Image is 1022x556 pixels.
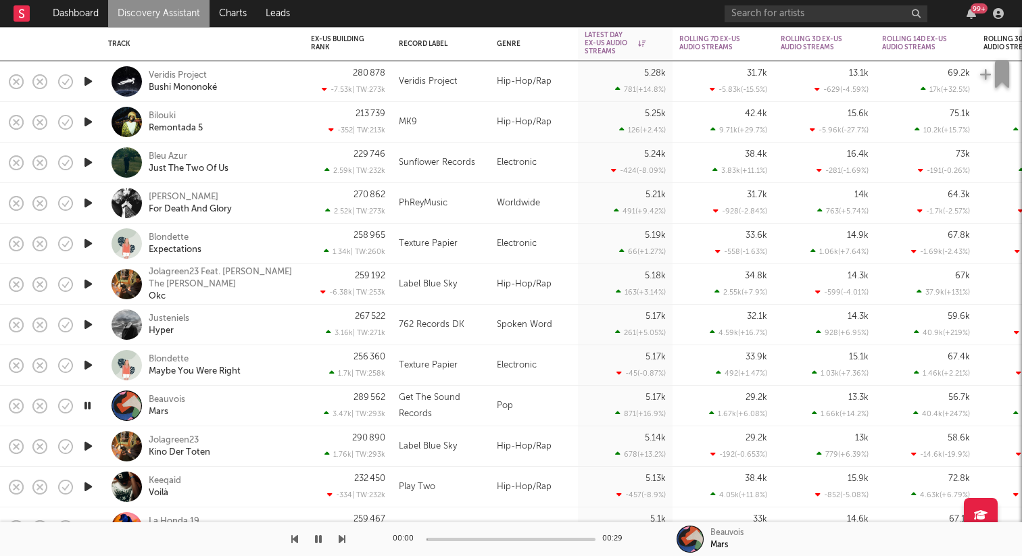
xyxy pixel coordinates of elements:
[490,305,578,345] div: Spoken Word
[848,312,869,321] div: 14.3k
[149,365,241,378] div: Maybe You Were Right
[810,126,869,134] div: -5.96k ( -27.7 % )
[911,450,970,459] div: -14.6k ( -19.9 % )
[149,151,187,163] a: Bleu Azur
[311,450,385,459] div: 1.76k | TW: 293k
[149,325,174,337] a: Hyper
[615,328,666,337] div: 261 ( +5.05 % )
[948,353,970,361] div: 67.4k
[149,406,168,418] a: Mars
[615,85,666,94] div: 781 ( +14.8 % )
[616,288,666,297] div: 163 ( +3.14 % )
[149,244,201,256] a: Expectations
[490,507,578,548] div: Hip-Hop/Rap
[646,312,666,321] div: 5.17k
[745,272,767,280] div: 34.8k
[356,109,385,118] div: 213 739
[847,150,869,159] div: 16.4k
[355,272,385,280] div: 259 192
[713,207,767,216] div: -928 ( -2.84 % )
[745,150,767,159] div: 38.4k
[650,515,666,524] div: 5.1k
[399,40,463,48] div: Record Label
[490,61,578,102] div: Hip-Hop/Rap
[149,110,176,122] a: Bilouki
[149,434,199,447] a: Jolagreen23
[311,166,385,175] div: 2.59k | TW: 232k
[490,102,578,143] div: Hip-Hop/Rap
[955,272,970,280] div: 67k
[399,276,457,293] div: Label Blue Sky
[399,74,457,90] div: Veridis Project
[149,515,199,528] a: La Honda 19
[149,82,217,94] a: Bushi Mononoké
[950,109,970,118] div: 75.1k
[948,312,970,321] div: 59.6k
[781,35,848,51] div: Rolling 3D Ex-US Audio Streams
[745,474,767,483] div: 38.4k
[812,409,869,418] div: 1.66k ( +14.2 % )
[911,490,970,499] div: 4.63k ( +6.79 % )
[490,224,578,264] div: Electronic
[746,393,767,402] div: 29.2k
[747,191,767,199] div: 31.7k
[921,85,970,94] div: 17k ( +32.5 % )
[917,288,970,297] div: 37.9k ( +131 % )
[149,313,189,325] div: Justeniels
[149,475,181,487] a: Keeqaid
[149,266,294,290] div: Jolagreen23 Feat. [PERSON_NAME] The [PERSON_NAME]
[746,353,767,361] div: 33.9k
[399,479,435,495] div: Play Two
[355,312,385,321] div: 267 522
[399,155,475,171] div: Sunflower Records
[311,207,385,216] div: 2.52k | TW: 273k
[149,290,166,303] div: Okc
[949,515,970,524] div: 67.1k
[646,191,666,199] div: 5.21k
[948,231,970,240] div: 67.8k
[645,272,666,280] div: 5.18k
[948,69,970,78] div: 69.2k
[399,438,457,455] div: Label Blue Sky
[149,394,185,406] div: Beauvois
[709,409,767,418] div: 1.67k ( +6.08 % )
[149,122,203,134] a: Remontada 5
[817,450,869,459] div: 779 ( +6.39 % )
[149,203,232,216] a: For Death And Glory
[615,450,666,459] div: 678 ( +13.2 % )
[149,70,207,82] div: Veridis Project
[399,317,464,333] div: 762 Records DK
[849,353,869,361] div: 15.1k
[354,474,385,483] div: 232 450
[399,357,458,374] div: Texture Papier
[149,447,210,459] a: Kino Der Toten
[490,386,578,426] div: Pop
[490,345,578,386] div: Electronic
[399,195,447,211] div: PhReyMusic
[810,247,869,256] div: 1.06k ( +7.64 % )
[393,531,420,547] div: 00:00
[746,231,767,240] div: 33.6k
[311,126,385,134] div: -352 | TW: 213k
[399,390,483,422] div: Get The Sound Records
[149,487,168,499] a: Voilà
[817,207,869,216] div: 763 ( +5.74 % )
[490,264,578,305] div: Hip-Hop/Rap
[848,272,869,280] div: 14.3k
[948,393,970,402] div: 56.7k
[814,85,869,94] div: -629 ( -4.59 % )
[644,150,666,159] div: 5.24k
[354,191,385,199] div: 270 862
[311,35,365,51] div: Ex-US Building Rank
[149,232,189,244] a: Blondette
[747,69,767,78] div: 31.7k
[710,539,728,551] div: Mars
